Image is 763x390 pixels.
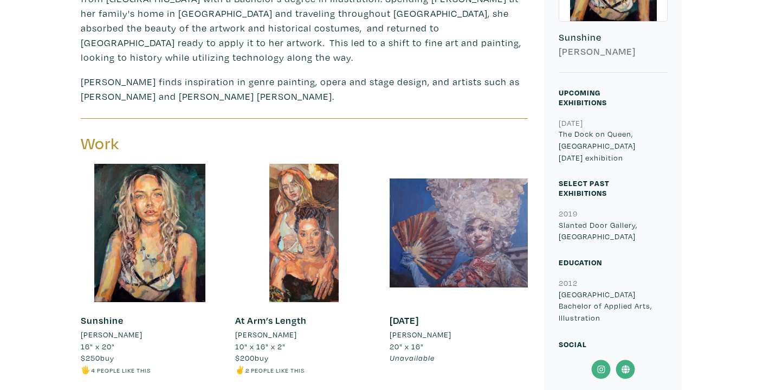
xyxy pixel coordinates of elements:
small: Social [559,339,587,349]
span: Unavailable [390,353,435,363]
p: [PERSON_NAME] finds inspiration in genre painting, opera and stage design, and artists such as [P... [81,74,528,104]
p: Slanted Door Gallery, [GEOGRAPHIC_DATA] [559,219,668,242]
span: buy [235,353,269,363]
small: 4 people like this [91,366,151,374]
small: 2012 [559,278,578,288]
span: buy [81,353,114,363]
a: [DATE] [390,314,419,327]
li: [PERSON_NAME] [81,329,143,341]
a: Sunshine [81,314,124,327]
small: 2019 [559,208,578,219]
span: 20" x 16" [390,341,424,351]
a: At Arm’s Length [235,314,307,327]
li: 🖐️ [81,364,219,376]
li: [PERSON_NAME] [390,329,451,341]
p: The Dock on Queen, [GEOGRAPHIC_DATA] [DATE] exhibition [559,128,668,163]
a: [PERSON_NAME] [235,329,373,341]
small: 2 people like this [245,366,305,374]
span: $200 [235,353,255,363]
small: Education [559,257,602,267]
h3: Work [81,133,296,154]
p: [GEOGRAPHIC_DATA] Bachelor of Applied Arts, Illustration [559,289,668,324]
span: 10" x 16" x 2" [235,341,286,351]
h6: Sunshine [559,31,668,43]
small: [DATE] [559,118,583,128]
small: Upcoming Exhibitions [559,87,607,107]
h6: [PERSON_NAME] [559,46,668,57]
a: [PERSON_NAME] [390,329,528,341]
small: Select Past Exhibitions [559,178,609,198]
span: $250 [81,353,100,363]
li: [PERSON_NAME] [235,329,297,341]
span: 16" x 20" [81,341,115,351]
a: [PERSON_NAME] [81,329,219,341]
li: ✌️ [235,364,373,376]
